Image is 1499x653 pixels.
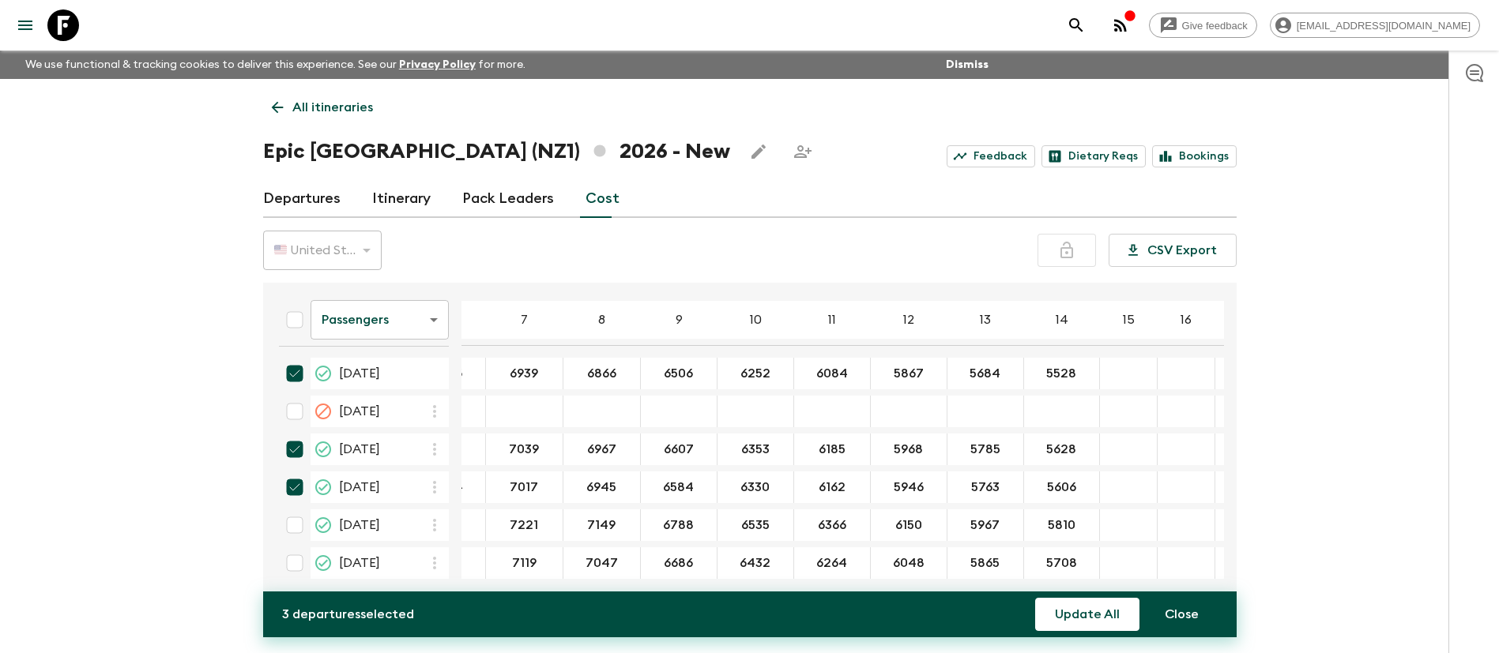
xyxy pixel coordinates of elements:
[1215,471,1273,503] div: 21 Feb 2026; 17
[563,396,641,427] div: 17 Jan 2026; 8
[568,433,635,465] button: 6967
[947,547,1024,579] div: 04 Apr 2026; 13
[875,433,942,465] button: 5968
[951,509,1019,541] button: 5967
[947,471,1024,503] div: 21 Feb 2026; 13
[1158,471,1215,503] div: 21 Feb 2026; 16
[1056,310,1068,329] p: 14
[1100,509,1158,541] div: 28 Mar 2026; 15
[339,554,380,572] span: [DATE]
[871,547,947,579] div: 04 Apr 2026; 12
[947,358,1024,389] div: 10 Jan 2026; 13
[644,509,713,541] button: 6788
[1024,396,1100,427] div: 17 Jan 2026; 14
[314,478,333,497] svg: Guaranteed
[717,471,794,503] div: 21 Feb 2026; 10
[1100,471,1158,503] div: 21 Feb 2026; 15
[1149,13,1257,38] a: Give feedback
[641,547,717,579] div: 04 Apr 2026; 9
[1109,234,1237,267] button: CSV Export
[1215,509,1273,541] div: 28 Mar 2026; 17
[641,358,717,389] div: 10 Jan 2026; 9
[19,51,532,79] p: We use functional & tracking cookies to deliver this experience. See our for more.
[721,358,789,389] button: 6252
[717,433,794,465] div: 07 Feb 2026; 10
[339,516,380,535] span: [DATE]
[372,180,431,218] a: Itinerary
[875,358,943,389] button: 5867
[1146,598,1218,631] button: Close
[1215,396,1273,427] div: 17 Jan 2026; 17
[874,547,943,579] button: 6048
[722,433,789,465] button: 6353
[1027,433,1095,465] button: 5628
[645,433,713,465] button: 6607
[641,509,717,541] div: 28 Mar 2026; 9
[314,440,333,459] svg: On Sale
[828,310,836,329] p: 11
[486,509,563,541] div: 28 Mar 2026; 7
[787,136,819,167] span: Share this itinerary
[9,9,41,41] button: menu
[717,358,794,389] div: 10 Jan 2026; 10
[399,59,476,70] a: Privacy Policy
[1100,433,1158,465] div: 07 Feb 2026; 15
[486,547,563,579] div: 04 Apr 2026; 7
[645,547,712,579] button: 6686
[1041,145,1146,167] a: Dietary Reqs
[800,433,864,465] button: 6185
[1270,13,1480,38] div: [EMAIL_ADDRESS][DOMAIN_NAME]
[794,509,871,541] div: 28 Mar 2026; 11
[1181,310,1192,329] p: 16
[1100,396,1158,427] div: 17 Jan 2026; 15
[1215,547,1273,579] div: 04 Apr 2026; 17
[641,396,717,427] div: 17 Jan 2026; 9
[282,605,414,624] p: 3 departures selected
[339,364,380,383] span: [DATE]
[875,471,943,503] button: 5946
[1152,145,1237,167] a: Bookings
[876,509,941,541] button: 6150
[1173,20,1256,32] span: Give feedback
[1024,547,1100,579] div: 04 Apr 2026; 14
[1029,509,1094,541] button: 5810
[722,509,789,541] button: 6535
[947,145,1035,167] a: Feedback
[1158,509,1215,541] div: 28 Mar 2026; 16
[563,509,641,541] div: 28 Mar 2026; 8
[563,547,641,579] div: 04 Apr 2026; 8
[521,310,528,329] p: 7
[567,471,635,503] button: 6945
[1024,358,1100,389] div: 10 Jan 2026; 14
[486,396,563,427] div: 17 Jan 2026; 7
[1027,358,1095,389] button: 5528
[951,433,1019,465] button: 5785
[1215,358,1273,389] div: 10 Jan 2026; 17
[493,547,556,579] button: 7119
[1158,358,1215,389] div: 10 Jan 2026; 16
[311,298,449,342] div: Passengers
[1158,547,1215,579] div: 04 Apr 2026; 16
[871,433,947,465] div: 07 Feb 2026; 12
[598,310,605,329] p: 8
[721,547,789,579] button: 6432
[750,310,762,329] p: 10
[871,396,947,427] div: 17 Jan 2026; 12
[568,509,635,541] button: 7149
[314,402,333,421] svg: Cancelled
[1060,9,1092,41] button: search adventures
[1215,433,1273,465] div: 07 Feb 2026; 17
[800,471,864,503] button: 6162
[1028,471,1095,503] button: 5606
[567,547,637,579] button: 7047
[486,471,563,503] div: 21 Feb 2026; 7
[947,433,1024,465] div: 07 Feb 2026; 13
[871,471,947,503] div: 21 Feb 2026; 12
[339,402,380,421] span: [DATE]
[491,471,557,503] button: 7017
[462,180,554,218] a: Pack Leaders
[645,358,712,389] button: 6506
[563,433,641,465] div: 07 Feb 2026; 8
[486,358,563,389] div: 10 Jan 2026; 7
[717,547,794,579] div: 04 Apr 2026; 10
